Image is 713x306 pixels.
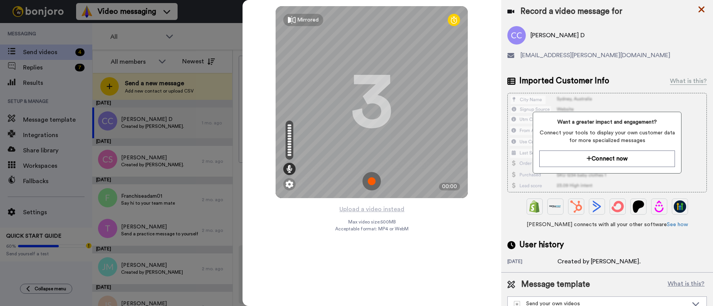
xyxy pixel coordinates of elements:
img: GoHighLevel [674,200,686,213]
span: Connect your tools to display your own customer data for more specialized messages [539,129,675,144]
img: Drip [653,200,665,213]
span: Message template [521,279,590,290]
div: Created by [PERSON_NAME]. [557,257,641,266]
span: Acceptable format: MP4 or WebM [335,226,409,232]
img: Ontraport [549,200,562,213]
img: Hubspot [570,200,582,213]
span: [PERSON_NAME] connects with all your other software [507,221,707,228]
img: ic_gear.svg [286,180,293,188]
img: ic_record_start.svg [362,172,381,190]
img: Patreon [632,200,645,213]
img: Shopify [529,200,541,213]
button: Upload a video instead [337,204,407,214]
span: User history [519,239,564,251]
div: What is this? [670,76,707,86]
span: Imported Customer Info [519,75,609,87]
span: [EMAIL_ADDRESS][PERSON_NAME][DOMAIN_NAME] [520,51,670,60]
button: Connect now [539,151,675,167]
button: What is this? [665,279,707,290]
span: Want a greater impact and engagement? [539,118,675,126]
div: 3 [351,73,393,131]
span: Max video size: 500 MB [348,219,396,225]
a: See how [667,222,688,227]
img: ActiveCampaign [591,200,603,213]
div: 00:00 [439,183,460,190]
div: [DATE] [507,258,557,266]
img: ConvertKit [612,200,624,213]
